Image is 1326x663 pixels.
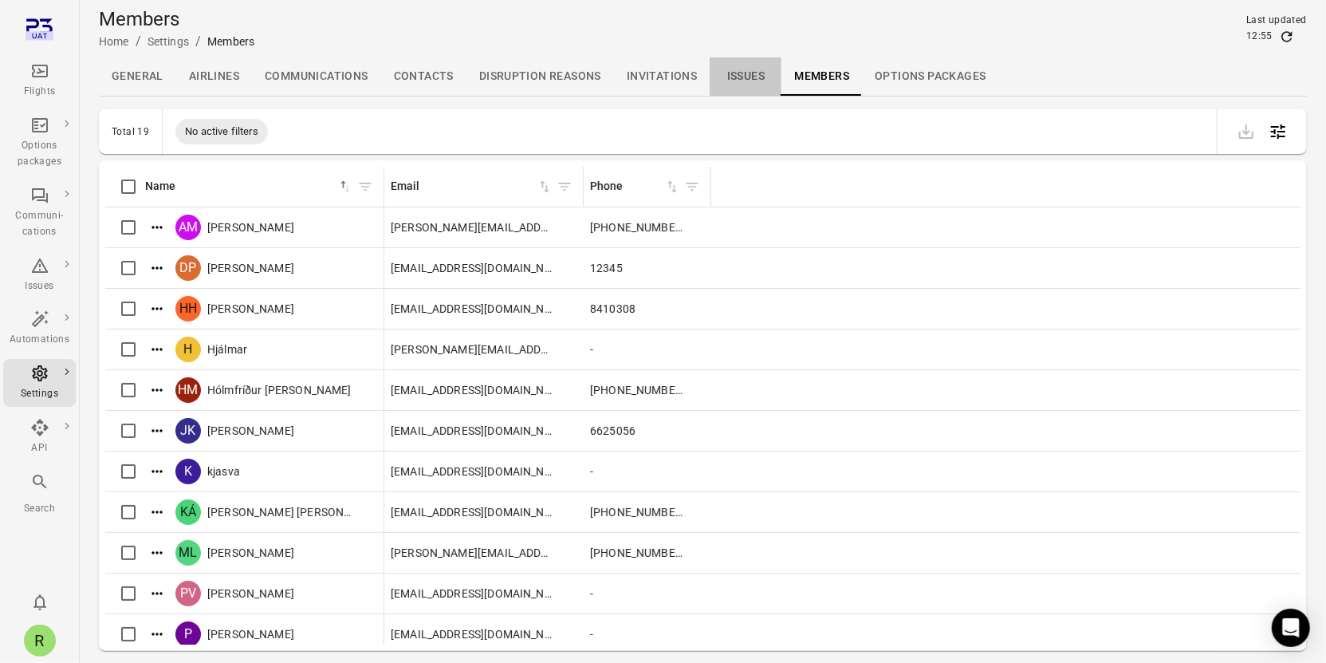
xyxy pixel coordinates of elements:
[590,504,683,520] span: [PHONE_NUMBER]
[176,57,252,96] a: Airlines
[145,622,169,646] button: Actions
[1230,123,1262,138] span: Please make a selection to export
[175,377,201,403] div: HM
[391,260,555,276] span: [EMAIL_ADDRESS][DOMAIN_NAME]
[553,175,576,199] button: Filter by email
[175,124,268,140] span: No active filters
[207,260,294,276] span: [PERSON_NAME]
[590,301,635,317] span: 8410308
[391,341,555,357] span: [PERSON_NAME][EMAIL_ADDRESS][DOMAIN_NAME]
[10,84,69,100] div: Flights
[10,332,69,348] div: Automations
[175,499,201,525] div: KÁ
[381,57,466,96] a: Contacts
[353,175,377,199] button: Filter by name
[590,382,683,398] span: [PHONE_NUMBER]
[3,305,76,353] a: Automations
[590,464,705,479] div: -
[391,586,555,602] span: [EMAIL_ADDRESS][DOMAIN_NAME]
[391,382,555,398] span: [EMAIL_ADDRESS][DOMAIN_NAME]
[10,208,69,240] div: Communi-cations
[175,581,201,606] div: PV
[391,219,555,235] span: [PERSON_NAME][EMAIL_ADDRESS][DOMAIN_NAME]
[99,32,254,51] nav: Breadcrumbs
[1272,609,1310,647] div: Open Intercom Messenger
[590,178,680,195] span: Phone
[175,296,201,322] div: HH
[590,586,705,602] div: -
[175,418,201,444] div: JK
[710,57,781,96] a: Issues
[145,500,169,524] button: Actions
[145,178,337,195] div: Name
[99,6,254,32] h1: Members
[3,468,76,521] button: Search
[24,586,56,618] button: Notifications
[207,545,294,561] span: [PERSON_NAME]
[207,219,294,235] span: [PERSON_NAME]
[1246,29,1273,45] div: 12:55
[145,178,353,195] div: Sort by name in descending order
[175,459,201,484] div: K
[207,423,294,439] span: [PERSON_NAME]
[391,301,555,317] span: [EMAIL_ADDRESS][DOMAIN_NAME]
[3,413,76,461] a: API
[1279,29,1295,45] button: Refresh data
[145,256,169,280] button: Actions
[391,178,553,195] span: Email
[207,504,355,520] span: [PERSON_NAME] [PERSON_NAME]
[24,625,56,657] div: R
[252,57,381,96] a: Communications
[3,359,76,407] a: Settings
[207,626,294,642] span: [PERSON_NAME]
[145,337,169,361] button: Actions
[862,57,998,96] a: Options packages
[207,341,247,357] span: Hjálmar
[1246,13,1307,29] div: Last updated
[175,622,201,647] div: P
[391,504,555,520] span: [EMAIL_ADDRESS][DOMAIN_NAME]
[590,545,683,561] span: [PHONE_NUMBER]
[195,32,201,51] li: /
[466,57,614,96] a: Disruption reasons
[136,32,141,51] li: /
[10,440,69,456] div: API
[145,215,169,239] button: Actions
[148,35,189,48] a: Settings
[207,464,240,479] span: kjasva
[590,260,623,276] span: 12345
[175,337,201,362] div: H
[145,460,169,483] button: Actions
[145,297,169,321] button: Actions
[590,178,680,195] div: Sort by phone in ascending order
[207,301,294,317] span: [PERSON_NAME]
[207,586,294,602] span: [PERSON_NAME]
[99,57,176,96] a: General
[112,126,149,137] div: Total 19
[99,57,1307,96] div: Local navigation
[175,540,201,566] div: ML
[3,111,76,175] a: Options packages
[145,419,169,443] button: Actions
[10,501,69,517] div: Search
[391,178,553,195] div: Sort by email in ascending order
[99,35,129,48] a: Home
[175,215,201,240] div: AM
[10,386,69,402] div: Settings
[1262,116,1294,148] button: Open table configuration
[680,175,704,199] button: Filter by phone
[391,178,537,195] div: Email
[145,582,169,606] button: Actions
[590,626,705,642] div: -
[145,178,353,195] span: Name
[145,378,169,402] button: Actions
[10,278,69,294] div: Issues
[175,255,201,281] div: DP
[590,423,635,439] span: 6625056
[391,423,555,439] span: [EMAIL_ADDRESS][DOMAIN_NAME]
[3,251,76,299] a: Issues
[391,545,555,561] span: [PERSON_NAME][EMAIL_ADDRESS][DOMAIN_NAME]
